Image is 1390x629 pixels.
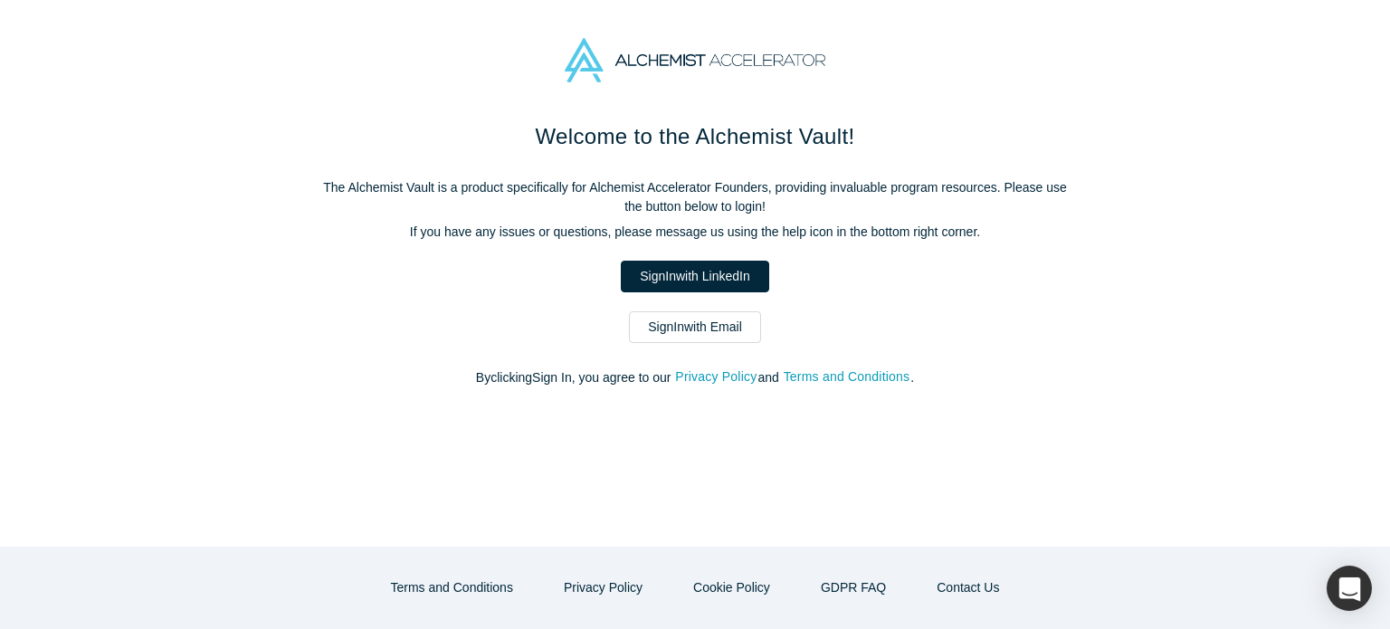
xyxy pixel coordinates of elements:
[674,572,789,604] button: Cookie Policy
[315,178,1075,216] p: The Alchemist Vault is a product specifically for Alchemist Accelerator Founders, providing inval...
[783,367,911,387] button: Terms and Conditions
[315,120,1075,153] h1: Welcome to the Alchemist Vault!
[372,572,532,604] button: Terms and Conditions
[315,223,1075,242] p: If you have any issues or questions, please message us using the help icon in the bottom right co...
[802,572,905,604] a: GDPR FAQ
[315,368,1075,387] p: By clicking Sign In , you agree to our and .
[629,311,761,343] a: SignInwith Email
[621,261,768,292] a: SignInwith LinkedIn
[565,38,825,82] img: Alchemist Accelerator Logo
[674,367,757,387] button: Privacy Policy
[918,572,1018,604] button: Contact Us
[545,572,662,604] button: Privacy Policy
